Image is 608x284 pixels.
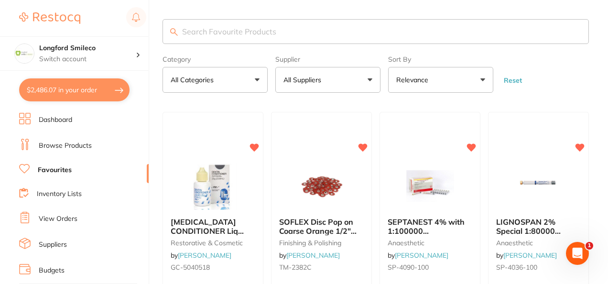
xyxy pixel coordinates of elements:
[171,217,244,253] span: [MEDICAL_DATA] CONDITIONER Liq 23.8ml Bottle 10% Polyacrylic Acid
[39,214,77,224] a: View Orders
[396,75,432,85] p: Relevance
[279,239,364,247] small: finishing & polishing
[171,251,231,260] span: by
[171,75,217,85] p: All Categories
[399,162,461,210] img: SEPTANEST 4% with 1:100000 adrenalin 2.2ml 2xBox 50 GOLD
[395,251,448,260] a: [PERSON_NAME]
[501,76,525,85] button: Reset
[279,251,340,260] span: by
[171,218,255,235] b: DENTIN CONDITIONER Liq 23.8ml Bottle 10% Polyacrylic Acid
[388,55,493,63] label: Sort By
[39,141,92,151] a: Browse Products
[586,242,593,250] span: 1
[39,44,136,53] h4: Longford Smileco
[163,19,589,44] input: Search Favourite Products
[39,266,65,275] a: Budgets
[286,251,340,260] a: [PERSON_NAME]
[496,239,581,247] small: anaesthetic
[291,162,353,210] img: SOFLEX Disc Pop on Coarse Orange 1/2" 12.7mm Pack of 85
[178,251,231,260] a: [PERSON_NAME]
[496,218,581,235] b: LIGNOSPAN 2% Special 1:80000 adrenalin 2.2ml 2xBox 50 Blue
[388,251,448,260] span: by
[496,217,571,253] span: LIGNOSPAN 2% Special 1:80000 [MEDICAL_DATA] 2.2ml 2xBox 50 Blue
[39,240,67,250] a: Suppliers
[275,55,380,63] label: Supplier
[496,251,557,260] span: by
[39,55,136,64] p: Switch account
[566,242,589,265] iframe: Intercom live chat
[283,75,325,85] p: All Suppliers
[163,55,268,63] label: Category
[39,115,72,125] a: Dashboard
[182,162,244,210] img: DENTIN CONDITIONER Liq 23.8ml Bottle 10% Polyacrylic Acid
[275,67,380,93] button: All Suppliers
[279,263,312,272] span: TM-2382C
[388,218,472,235] b: SEPTANEST 4% with 1:100000 adrenalin 2.2ml 2xBox 50 GOLD
[15,44,34,63] img: Longford Smileco
[508,162,570,210] img: LIGNOSPAN 2% Special 1:80000 adrenalin 2.2ml 2xBox 50 Blue
[388,239,472,247] small: anaesthetic
[388,217,468,253] span: SEPTANEST 4% with 1:100000 [MEDICAL_DATA] 2.2ml 2xBox 50 GOLD
[38,165,72,175] a: Favourites
[279,217,357,244] span: SOFLEX Disc Pop on Coarse Orange 1/2" 12.7mm Pack of 85
[503,251,557,260] a: [PERSON_NAME]
[388,263,429,272] span: SP-4090-100
[19,12,80,24] img: Restocq Logo
[37,189,82,199] a: Inventory Lists
[19,7,80,29] a: Restocq Logo
[388,67,493,93] button: Relevance
[163,67,268,93] button: All Categories
[171,239,255,247] small: restorative & cosmetic
[171,263,210,272] span: GC-5040518
[279,218,364,235] b: SOFLEX Disc Pop on Coarse Orange 1/2" 12.7mm Pack of 85
[496,263,537,272] span: SP-4036-100
[19,78,130,101] button: $2,486.07 in your order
